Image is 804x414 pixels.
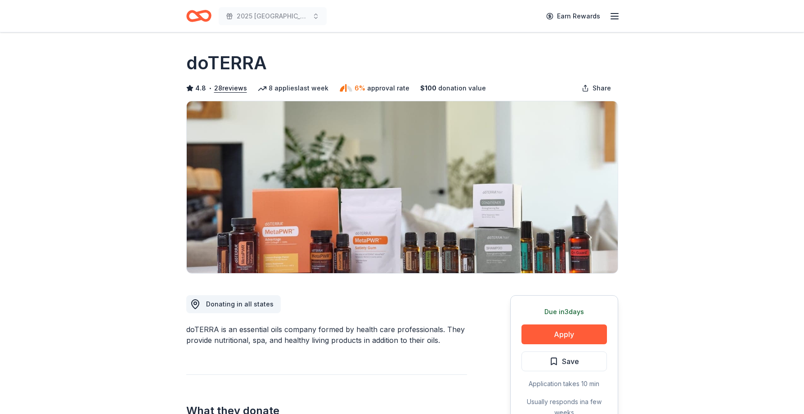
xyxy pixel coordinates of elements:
[521,306,607,317] div: Due in 3 days
[206,300,274,308] span: Donating in all states
[367,83,409,94] span: approval rate
[521,378,607,389] div: Application takes 10 min
[575,79,618,97] button: Share
[593,83,611,94] span: Share
[208,85,211,92] span: •
[214,83,247,94] button: 28reviews
[438,83,486,94] span: donation value
[219,7,327,25] button: 2025 [GEOGRAPHIC_DATA], [GEOGRAPHIC_DATA] 449th Bomb Group WWII Reunion
[420,83,436,94] span: $ 100
[186,324,467,346] div: doTERRA is an essential oils company formed by health care professionals. They provide nutritiona...
[186,5,211,27] a: Home
[258,83,328,94] div: 8 applies last week
[521,351,607,371] button: Save
[186,50,267,76] h1: doTERRA
[562,355,579,367] span: Save
[541,8,606,24] a: Earn Rewards
[355,83,365,94] span: 6%
[187,101,618,273] img: Image for doTERRA
[195,83,206,94] span: 4.8
[521,324,607,344] button: Apply
[237,11,309,22] span: 2025 [GEOGRAPHIC_DATA], [GEOGRAPHIC_DATA] 449th Bomb Group WWII Reunion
